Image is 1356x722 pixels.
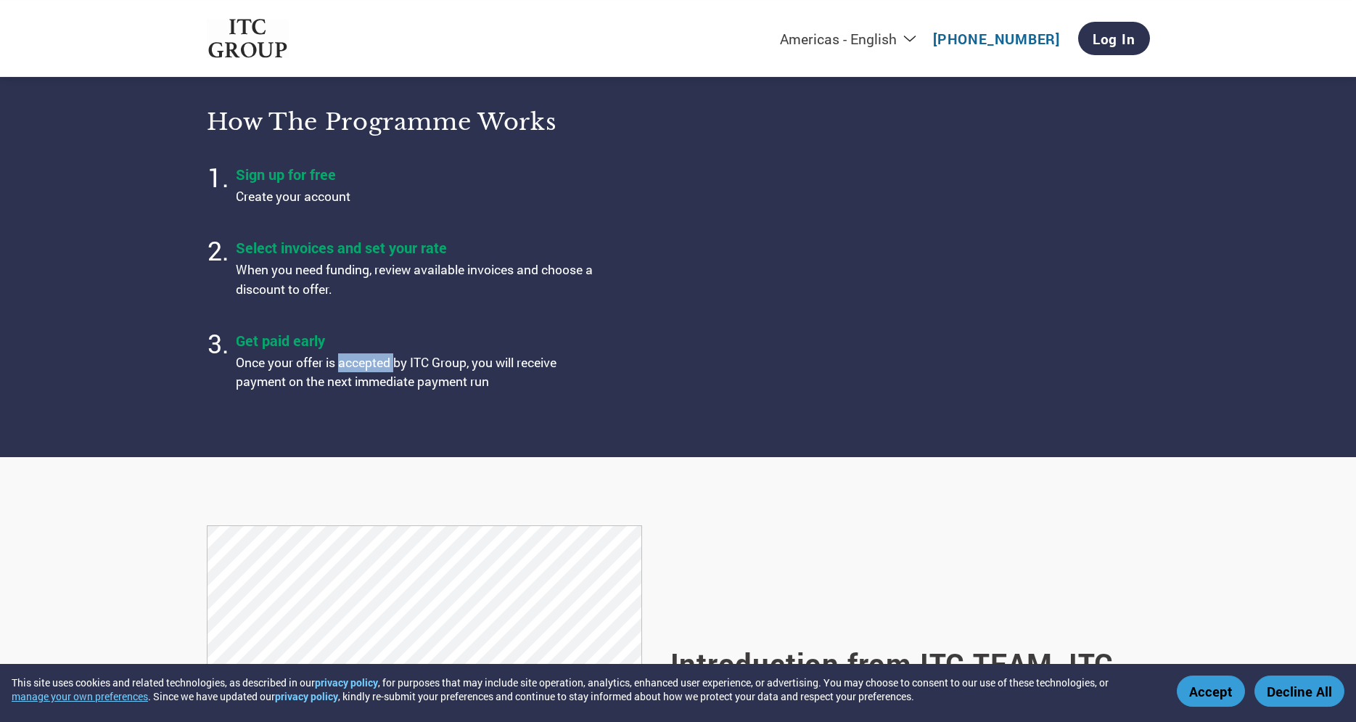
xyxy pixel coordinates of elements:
[207,107,660,136] h3: How the programme works
[12,689,148,703] button: manage your own preferences
[236,261,599,299] p: When you need funding, review available invoices and choose a discount to offer.
[236,353,599,392] p: Once your offer is accepted by ITC Group, you will receive payment on the next immediate payment run
[933,30,1060,48] a: [PHONE_NUMBER]
[12,676,1156,703] div: This site uses cookies and related technologies, as described in our , for purposes that may incl...
[236,331,599,350] h4: Get paid early
[1078,22,1150,55] a: Log In
[1254,676,1344,707] button: Decline All
[207,19,289,59] img: ITC Group
[236,238,599,257] h4: Select invoices and set your rate
[315,676,378,689] a: privacy policy
[1177,676,1245,707] button: Accept
[236,165,599,184] h4: Sign up for free
[275,689,338,703] a: privacy policy
[236,187,599,206] p: Create your account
